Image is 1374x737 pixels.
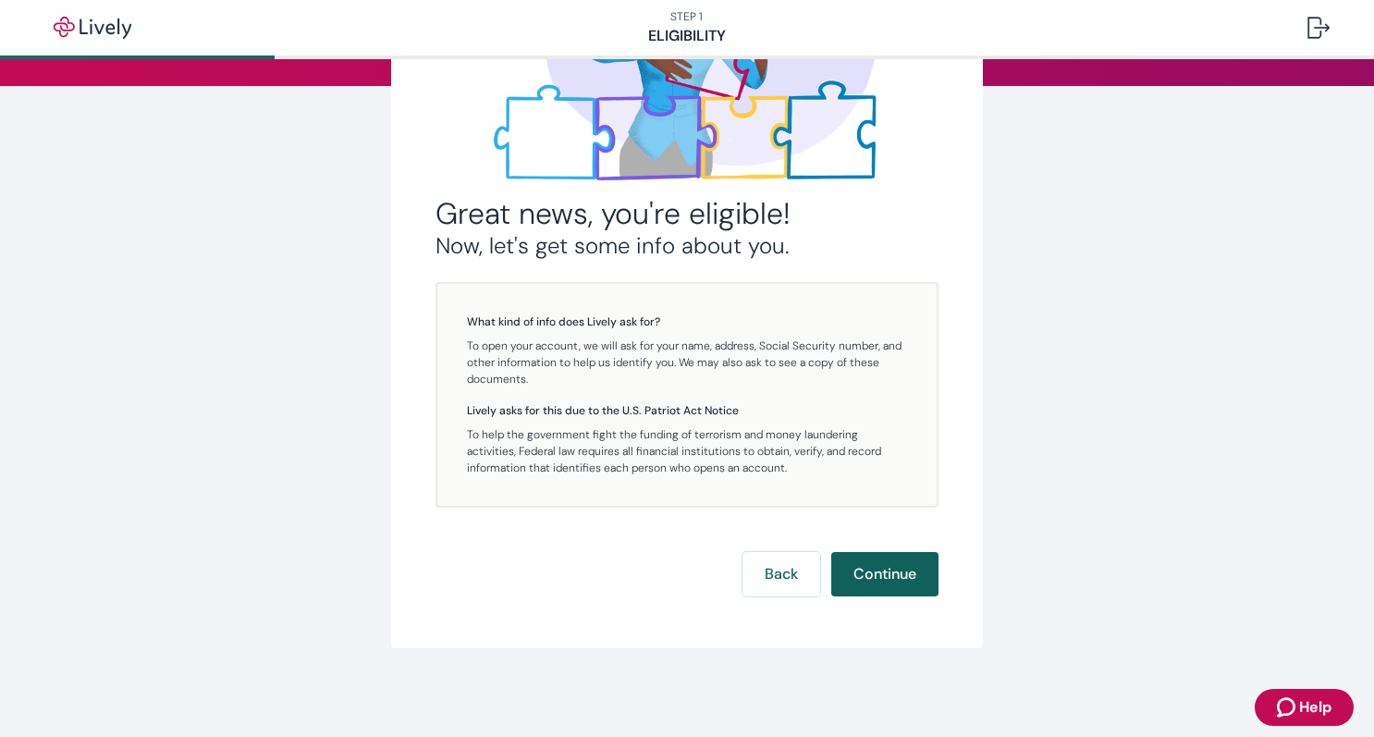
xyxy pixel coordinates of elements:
button: Log out [1293,6,1344,50]
h3: Now, let's get some info about you. [436,232,938,260]
h5: What kind of info does Lively ask for? [467,313,907,330]
button: Zendesk support iconHelp [1255,689,1354,726]
button: Back [742,552,820,596]
p: To help the government fight the funding of terrorism and money laundering activities, Federal la... [467,426,907,476]
p: To open your account, we will ask for your name, address, Social Security number, and other infor... [467,338,907,387]
h5: Lively asks for this due to the U.S. Patriot Act Notice [467,402,907,419]
svg: Zendesk support icon [1277,696,1299,719]
img: Lively [41,17,144,39]
span: Help [1299,696,1331,719]
h2: Great news, you're eligible! [436,195,938,232]
button: Continue [831,552,938,596]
